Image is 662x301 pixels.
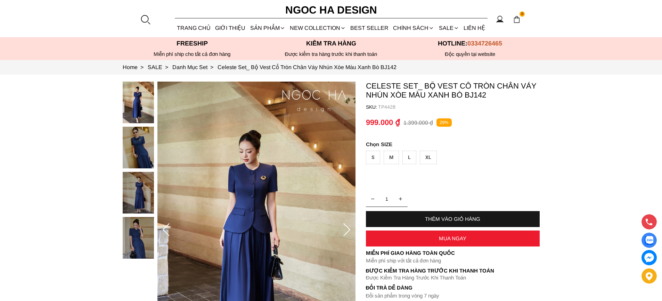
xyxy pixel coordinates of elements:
div: THÊM VÀO GIỎ HÀNG [366,216,540,222]
img: Celeste Set_ Bộ Vest Cổ Tròn Chân Váy Nhún Xòe Màu Xanh Bò BJ142_mini_0 [123,82,154,123]
div: SẢN PHẨM [248,19,287,37]
p: 29% [436,118,452,127]
div: XL [420,151,437,164]
a: BEST SELLER [348,19,391,37]
a: Link to Celeste Set_ Bộ Vest Cổ Tròn Chân Váy Nhún Xòe Màu Xanh Bò BJ142 [218,64,397,70]
a: SALE [436,19,461,37]
p: 1.399.000 ₫ [403,119,433,126]
p: SIZE [366,141,540,147]
div: S [366,151,380,164]
span: 0334726465 [467,40,502,47]
font: Miễn phí giao hàng toàn quốc [366,250,455,256]
div: L [402,151,416,164]
p: 999.000 ₫ [366,118,400,127]
p: Hotline: [401,40,540,47]
div: Chính sách [391,19,436,37]
a: NEW COLLECTION [287,19,348,37]
p: Được kiểm tra hàng trước khi thanh toán [262,51,401,57]
p: Freeship [123,40,262,47]
div: Miễn phí ship cho tất cả đơn hàng [123,51,262,57]
div: MUA NGAY [366,235,540,241]
img: Celeste Set_ Bộ Vest Cổ Tròn Chân Váy Nhún Xòe Màu Xanh Bò BJ142_mini_3 [123,217,154,259]
a: messenger [641,250,657,265]
img: Celeste Set_ Bộ Vest Cổ Tròn Chân Váy Nhún Xòe Màu Xanh Bò BJ142_mini_1 [123,127,154,168]
p: TP4428 [378,104,540,110]
a: TRANG CHỦ [175,19,213,37]
img: Display image [645,236,653,245]
a: Ngoc Ha Design [279,2,383,18]
a: Link to SALE [148,64,172,70]
font: Miễn phí ship với tất cả đơn hàng [366,258,441,264]
a: Display image [641,233,657,248]
p: Celeste Set_ Bộ Vest Cổ Tròn Chân Váy Nhún Xòe Màu Xanh Bò BJ142 [366,82,540,100]
span: 0 [520,11,525,17]
a: LIÊN HỆ [461,19,487,37]
a: Link to Danh Mục Set [172,64,218,70]
h6: Độc quyền tại website [401,51,540,57]
font: Kiểm tra hàng [306,40,356,47]
a: GIỚI THIỆU [213,19,248,37]
input: Quantity input [366,192,408,206]
span: > [162,64,171,70]
p: Được Kiểm Tra Hàng Trước Khi Thanh Toán [366,275,540,281]
p: Được Kiểm Tra Hàng Trước Khi Thanh Toán [366,268,540,274]
h6: Đổi trả dễ dàng [366,285,540,291]
span: > [207,64,216,70]
a: Link to Home [123,64,148,70]
span: > [138,64,146,70]
div: M [384,151,399,164]
img: Celeste Set_ Bộ Vest Cổ Tròn Chân Váy Nhún Xòe Màu Xanh Bò BJ142_mini_2 [123,172,154,214]
h6: SKU: [366,104,378,110]
font: Đổi sản phẩm trong vòng 7 ngày [366,293,440,299]
img: img-CART-ICON-ksit0nf1 [513,16,521,23]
